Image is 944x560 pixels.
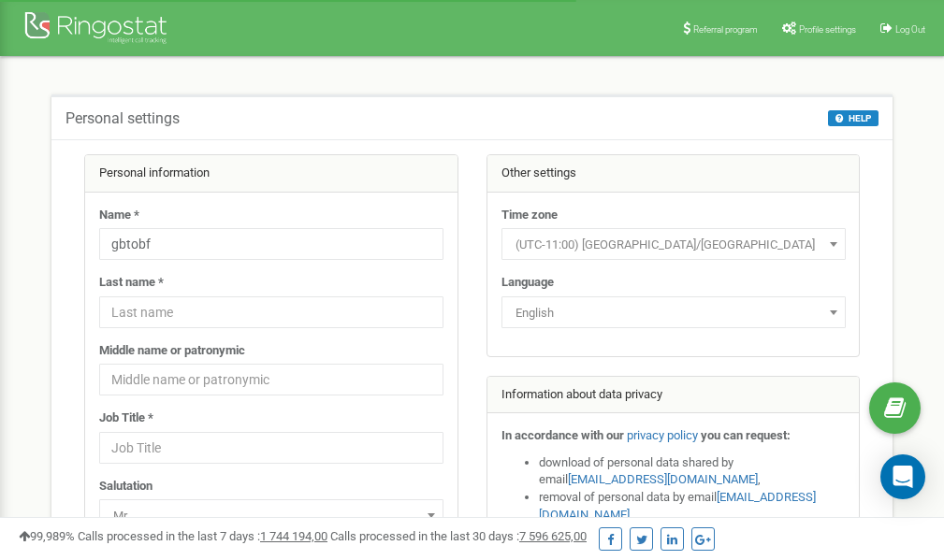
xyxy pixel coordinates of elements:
li: download of personal data shared by email , [539,454,846,489]
strong: In accordance with our [501,428,624,442]
span: Mr. [99,499,443,531]
input: Name [99,228,443,260]
div: Information about data privacy [487,377,860,414]
u: 7 596 625,00 [519,529,587,543]
input: Last name [99,296,443,328]
span: English [508,300,839,326]
label: Time zone [501,207,558,224]
span: Mr. [106,503,437,529]
span: Calls processed in the last 30 days : [330,529,587,543]
button: HELP [828,110,879,126]
div: Open Intercom Messenger [880,454,925,499]
div: Personal information [85,155,457,193]
label: Name * [99,207,139,224]
span: (UTC-11:00) Pacific/Midway [508,232,839,258]
label: Middle name or patronymic [99,342,245,360]
label: Job Title * [99,409,153,427]
label: Language [501,274,554,292]
input: Middle name or patronymic [99,364,443,395]
h5: Personal settings [65,110,180,127]
a: privacy policy [627,428,698,442]
span: Referral program [693,24,758,35]
span: Log Out [895,24,925,35]
li: removal of personal data by email , [539,489,846,524]
span: 99,989% [19,529,75,543]
span: Profile settings [799,24,856,35]
a: [EMAIL_ADDRESS][DOMAIN_NAME] [568,472,758,486]
strong: you can request: [701,428,791,442]
input: Job Title [99,432,443,464]
span: Calls processed in the last 7 days : [78,529,327,543]
label: Salutation [99,478,152,495]
span: (UTC-11:00) Pacific/Midway [501,228,846,260]
div: Other settings [487,155,860,193]
u: 1 744 194,00 [260,529,327,543]
label: Last name * [99,274,164,292]
span: English [501,296,846,328]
